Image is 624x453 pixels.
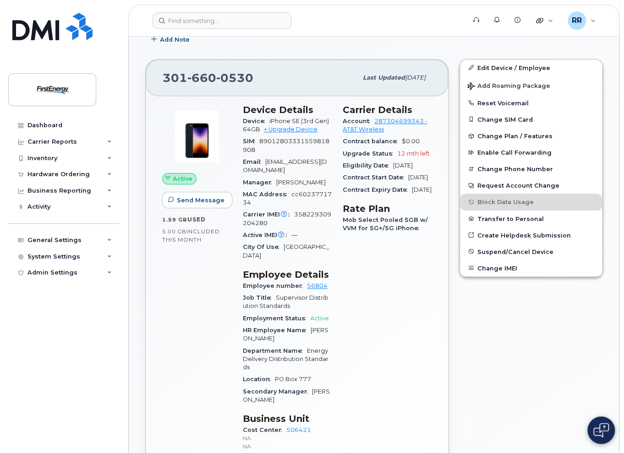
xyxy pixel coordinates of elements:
[243,347,307,354] span: Department Name
[243,191,291,198] span: MAC Address
[170,109,224,164] img: image20231002-3703462-1angbar.jpeg
[243,347,328,371] span: Energy Delivery Distribution Standards
[187,71,216,85] span: 660
[291,232,297,238] span: —
[343,203,432,214] h3: Rate Plan
[243,179,276,186] span: Manager
[460,144,602,161] button: Enable Call Forwarding
[343,104,432,115] h3: Carrier Details
[187,216,206,223] span: used
[264,126,317,133] a: + Upgrade Device
[243,388,312,395] span: Secondary Manager
[243,269,332,280] h3: Employee Details
[343,150,397,157] span: Upgrade Status
[173,174,192,183] span: Active
[572,15,582,26] span: RR
[243,158,265,165] span: Email
[243,118,269,124] span: Device
[162,228,186,235] span: 5.00 GB
[243,434,332,442] p: NA
[243,315,310,322] span: Employment Status
[177,196,224,205] span: Send Message
[460,128,602,144] button: Change Plan / Features
[163,71,253,85] span: 301
[243,118,329,133] span: iPhone SE (3rd Gen) 64GB
[243,158,327,173] span: [EMAIL_ADDRESS][DOMAIN_NAME]
[307,282,328,289] a: 56804
[343,216,428,232] span: Mob Select Pooled 5GB w/VVM for 5G+/5G iPhone
[477,248,553,255] span: Suspend/Cancel Device
[408,174,428,181] span: [DATE]
[460,177,602,194] button: Request Account Change
[162,192,232,208] button: Send Message
[243,294,276,301] span: Job Title
[243,232,291,238] span: Active IMEI
[460,227,602,243] a: Create Helpdesk Submission
[460,260,602,276] button: Change IMEI
[343,162,393,169] span: Eligibility Date
[467,82,550,91] span: Add Roaming Package
[243,211,331,226] span: 358229309204280
[405,74,426,81] span: [DATE]
[243,426,286,433] span: Cost Center
[160,35,190,44] span: Add Note
[477,149,552,156] span: Enable Call Forwarding
[243,376,275,383] span: Location
[477,133,553,140] span: Change Plan / Features
[243,282,307,289] span: Employee number
[162,228,220,243] span: included this month
[153,12,291,29] input: Find something...
[216,71,253,85] span: 0530
[243,243,284,250] span: City Of Use
[243,138,329,153] span: 89012803331559818908
[243,104,332,115] h3: Device Details
[460,161,602,177] button: Change Phone Number
[530,11,559,30] div: Quicklinks
[561,11,602,30] div: Ryan Roman
[343,174,408,181] span: Contract Start Date
[363,74,405,81] span: Last updated
[243,243,329,259] span: [GEOGRAPHIC_DATA]
[243,442,332,450] p: NA
[243,388,330,403] span: [PERSON_NAME]
[243,327,311,334] span: HR Employee Name
[286,426,311,433] a: 506421
[460,59,602,76] a: Edit Device / Employee
[145,32,197,48] button: Add Note
[275,376,311,383] span: PO Box 777
[460,210,602,227] button: Transfer to Personal
[276,179,326,186] span: [PERSON_NAME]
[343,138,402,145] span: Contract balance
[460,194,602,210] button: Block Data Usage
[393,162,413,169] span: [DATE]
[243,138,259,145] span: SIM
[460,76,602,95] button: Add Roaming Package
[460,111,602,128] button: Change SIM Card
[343,118,427,133] a: 287304699343 - AT&T Wireless
[460,243,602,260] button: Suspend/Cancel Device
[243,413,332,424] h3: Business Unit
[460,95,602,111] button: Reset Voicemail
[593,423,609,437] img: Open chat
[402,138,420,145] span: $0.00
[243,211,294,218] span: Carrier IMEI
[343,186,412,193] span: Contract Expiry Date
[343,118,374,124] span: Account
[397,150,430,157] span: 12 mth left
[310,315,329,322] span: Active
[412,186,432,193] span: [DATE]
[243,294,328,309] span: Supervisor Distribution Standards
[162,216,187,223] span: 1.59 GB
